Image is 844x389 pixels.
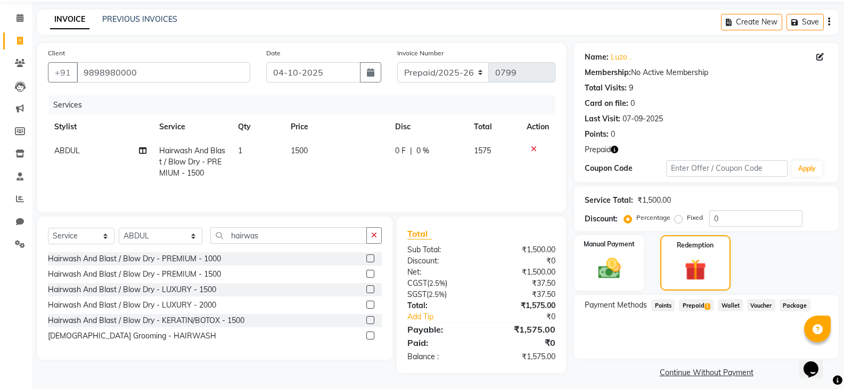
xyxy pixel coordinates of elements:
[399,300,481,311] div: Total:
[399,244,481,255] div: Sub Total:
[48,48,65,58] label: Client
[399,336,481,349] div: Paid:
[159,146,225,178] span: Hairwash And Blast / Blow Dry - PREMIUM - 1500
[630,98,635,109] div: 0
[48,330,216,342] div: [DEMOGRAPHIC_DATA] Grooming - HAIRWASH
[481,300,563,311] div: ₹1,575.00
[399,255,481,267] div: Discount:
[576,367,837,378] a: Continue Without Payment
[666,160,788,177] input: Enter Offer / Coupon Code
[397,48,444,58] label: Invoice Number
[77,62,250,82] input: Search by Name/Mobile/Email/Code
[678,256,713,283] img: _gift.svg
[495,311,563,322] div: ₹0
[407,289,427,299] span: SGST
[481,244,563,255] div: ₹1,500.00
[266,48,281,58] label: Date
[629,82,633,94] div: 9
[585,82,627,94] div: Total Visits:
[651,299,675,311] span: Points
[407,278,427,288] span: CGST
[585,300,647,311] span: Payment Methods
[585,195,633,206] div: Service Total:
[584,239,635,249] label: Manual Payment
[49,95,563,115] div: Services
[102,14,177,24] a: PREVIOUS INVOICES
[399,278,481,289] div: ( )
[585,52,609,63] div: Name:
[481,289,563,300] div: ₹37.50
[54,146,80,155] span: ABDUL
[799,346,833,378] iframe: chat widget
[232,115,284,139] th: Qty
[481,323,563,336] div: ₹1,575.00
[585,67,631,78] div: Membership:
[585,67,828,78] div: No Active Membership
[399,311,495,322] a: Add Tip
[153,115,232,139] th: Service
[399,323,481,336] div: Payable:
[399,267,481,278] div: Net:
[210,227,367,244] input: Search or Scan
[48,269,221,280] div: Hairwash And Blast / Blow Dry - PREMIUM - 1500
[410,145,412,156] span: |
[677,241,714,250] label: Redemption
[399,289,481,300] div: ( )
[48,284,216,295] div: Hairwash And Blast / Blow Dry - LUXURY - 1500
[718,299,743,311] span: Wallet
[48,315,244,326] div: Hairwash And Blast / Blow Dry - KERATIN/BOTOX - 1500
[611,52,631,63] a: Luzo .
[50,10,89,29] a: INVOICE
[747,299,775,311] span: Voucher
[389,115,468,139] th: Disc
[585,144,611,155] span: Prepaid
[481,267,563,278] div: ₹1,500.00
[399,351,481,362] div: Balance :
[585,113,620,125] div: Last Visit:
[591,255,628,282] img: _cash.svg
[637,195,671,206] div: ₹1,500.00
[291,146,308,155] span: 1500
[48,115,153,139] th: Stylist
[284,115,389,139] th: Price
[468,115,520,139] th: Total
[481,351,563,362] div: ₹1,575.00
[429,290,445,299] span: 2.5%
[416,145,429,156] span: 0 %
[520,115,555,139] th: Action
[585,129,609,140] div: Points:
[611,129,615,140] div: 0
[481,336,563,349] div: ₹0
[585,213,618,225] div: Discount:
[622,113,663,125] div: 07-09-2025
[786,14,824,30] button: Save
[481,278,563,289] div: ₹37.50
[48,253,221,264] div: Hairwash And Blast / Blow Dry - PREMIUM - 1000
[48,62,78,82] button: +91
[721,14,782,30] button: Create New
[395,145,406,156] span: 0 F
[780,299,810,311] span: Package
[238,146,242,155] span: 1
[585,163,666,174] div: Coupon Code
[679,299,714,311] span: Prepaid
[636,213,670,222] label: Percentage
[585,98,628,109] div: Card on file:
[792,161,822,177] button: Apply
[429,279,445,287] span: 2.5%
[407,228,432,239] span: Total
[474,146,491,155] span: 1575
[481,255,563,267] div: ₹0
[687,213,703,222] label: Fixed
[704,303,710,310] span: 1
[48,300,216,311] div: Hairwash And Blast / Blow Dry - LUXURY - 2000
